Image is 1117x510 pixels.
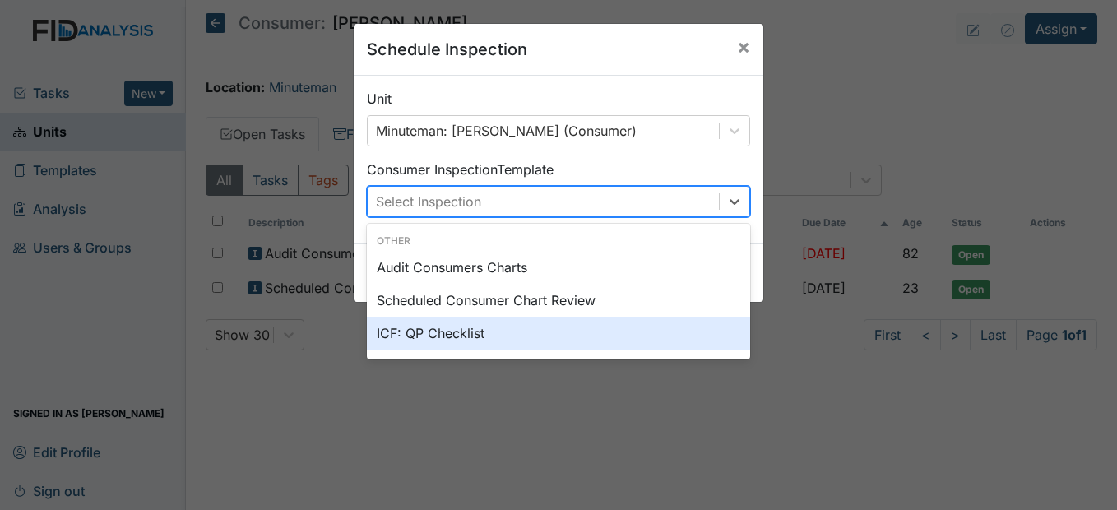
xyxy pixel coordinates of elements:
div: ICF: QP Checklist [367,317,750,350]
span: × [737,35,750,58]
div: Scheduled Consumer Chart Review [367,284,750,317]
button: Close [724,24,763,70]
div: Select Inspection [376,192,481,211]
h5: Schedule Inspection [367,37,527,62]
label: Unit [367,89,392,109]
label: Consumer Inspection Template [367,160,554,179]
div: Minuteman: [PERSON_NAME] (Consumer) [376,121,637,141]
div: Audit Consumers Charts [367,251,750,284]
div: Other [367,234,750,248]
